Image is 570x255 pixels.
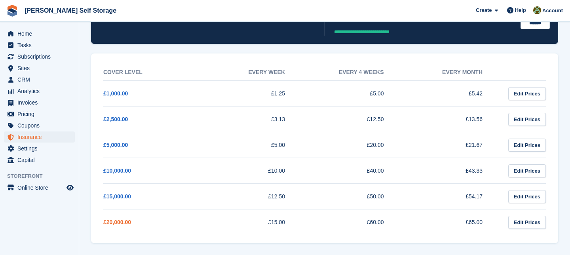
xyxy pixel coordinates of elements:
[103,142,128,148] a: £5,000.00
[202,132,301,158] td: £5.00
[4,108,75,120] a: menu
[4,86,75,97] a: menu
[400,81,499,107] td: £5.42
[202,81,301,107] td: £1.25
[65,183,75,192] a: Preview store
[17,74,65,85] span: CRM
[17,97,65,108] span: Invoices
[202,158,301,184] td: £10.00
[21,4,120,17] a: [PERSON_NAME] Self Storage
[400,158,499,184] td: £43.33
[4,74,75,85] a: menu
[533,6,541,14] img: Karl
[17,131,65,143] span: Insurance
[17,86,65,97] span: Analytics
[400,184,499,209] td: £54.17
[202,64,301,81] th: Every week
[202,107,301,132] td: £3.13
[103,167,131,174] a: £10,000.00
[202,184,301,209] td: £12.50
[4,51,75,62] a: menu
[400,132,499,158] td: £21.67
[400,64,499,81] th: Every month
[515,6,526,14] span: Help
[476,6,492,14] span: Create
[6,5,18,17] img: stora-icon-8386f47178a22dfd0bd8f6a31ec36ba5ce8667c1dd55bd0f319d3a0aa187defe.svg
[542,7,563,15] span: Account
[17,40,65,51] span: Tasks
[508,190,546,203] a: Edit Prices
[7,172,79,180] span: Storefront
[4,28,75,39] a: menu
[508,164,546,177] a: Edit Prices
[17,28,65,39] span: Home
[508,216,546,229] a: Edit Prices
[508,113,546,126] a: Edit Prices
[4,154,75,166] a: menu
[17,63,65,74] span: Sites
[301,158,400,184] td: £40.00
[301,81,400,107] td: £5.00
[508,87,546,100] a: Edit Prices
[4,97,75,108] a: menu
[301,64,400,81] th: Every 4 weeks
[4,40,75,51] a: menu
[17,154,65,166] span: Capital
[301,107,400,132] td: £12.50
[103,193,131,200] a: £15,000.00
[400,209,499,235] td: £65.00
[202,209,301,235] td: £15.00
[103,64,202,81] th: Cover Level
[4,182,75,193] a: menu
[301,209,400,235] td: £60.00
[17,182,65,193] span: Online Store
[17,108,65,120] span: Pricing
[103,116,128,122] a: £2,500.00
[4,143,75,154] a: menu
[301,184,400,209] td: £50.00
[17,51,65,62] span: Subscriptions
[400,107,499,132] td: £13.56
[301,132,400,158] td: £20.00
[103,90,128,97] a: £1,000.00
[4,131,75,143] a: menu
[4,120,75,131] a: menu
[17,120,65,131] span: Coupons
[508,139,546,152] a: Edit Prices
[103,219,131,225] a: £20,000.00
[4,63,75,74] a: menu
[17,143,65,154] span: Settings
